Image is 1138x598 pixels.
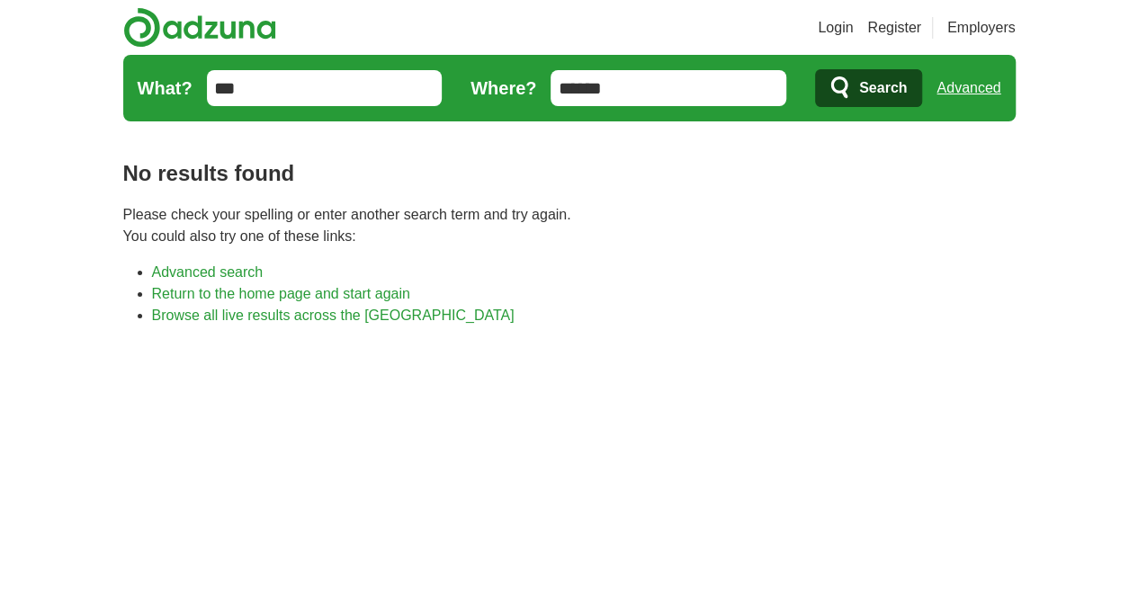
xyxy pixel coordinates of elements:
a: Register [867,17,921,39]
p: Please check your spelling or enter another search term and try again. You could also try one of ... [123,204,1016,247]
label: What? [138,75,193,102]
a: Advanced search [152,264,264,280]
a: Employers [947,17,1016,39]
label: Where? [470,75,536,102]
a: Return to the home page and start again [152,286,410,301]
a: Advanced [936,70,1000,106]
h1: No results found [123,157,1016,190]
img: Adzuna logo [123,7,276,48]
a: Login [818,17,853,39]
button: Search [815,69,922,107]
a: Browse all live results across the [GEOGRAPHIC_DATA] [152,308,515,323]
span: Search [859,70,907,106]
